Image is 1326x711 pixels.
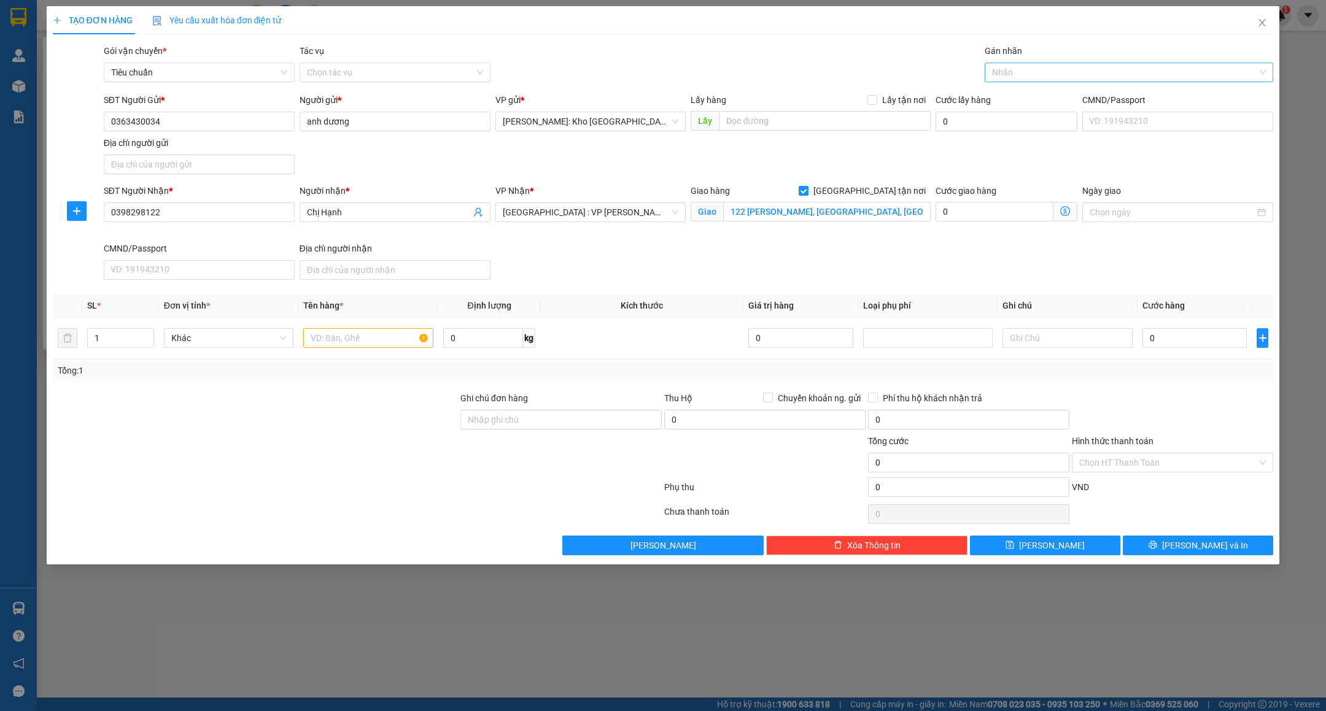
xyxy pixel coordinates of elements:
div: Chưa thanh toán [663,505,867,526]
strong: CSKH: [34,26,65,37]
label: Tác vụ [300,46,324,56]
img: icon [152,16,162,26]
span: dollar-circle [1060,206,1070,216]
input: Ghi Chú [1002,328,1133,348]
span: printer [1149,540,1157,550]
span: SL [87,301,97,310]
span: Tiêu chuẩn [111,63,287,82]
span: Lấy [691,111,719,131]
input: Giao tận nơi [723,202,931,221]
span: VND [1072,482,1089,492]
div: Người gửi [300,93,490,107]
span: save [1006,540,1014,550]
span: TẠO ĐƠN HÀNG [53,15,133,25]
label: Gán nhãn [985,46,1022,56]
div: SĐT Người Gửi [104,93,295,107]
button: printer[PERSON_NAME] và In [1123,536,1273,555]
label: Ngày giao [1082,186,1121,196]
input: VD: Bàn, Ghế [303,328,433,348]
th: Ghi chú [998,294,1138,318]
span: Hồ Chí Minh: Kho Thủ Đức & Quận 9 [503,112,679,131]
span: 10:08:15 [DATE] [5,85,77,95]
span: user-add [473,207,483,217]
div: CMND/Passport [1082,93,1273,107]
label: Cước giao hàng [936,186,996,196]
th: Loại phụ phí [858,294,998,318]
input: Ghi chú đơn hàng [460,410,662,429]
div: VP gửi [495,93,686,107]
span: Phí thu hộ khách nhận trả [878,391,987,405]
span: delete [834,540,842,550]
button: Close [1245,6,1279,40]
span: plus [1257,333,1268,343]
span: Chuyển khoản ng. gửi [773,391,866,405]
span: Lấy tận nơi [877,93,931,107]
span: kg [523,328,535,348]
span: [PERSON_NAME] và In [1162,539,1248,552]
span: Yêu cầu xuất hóa đơn điện tử [152,15,282,25]
span: Định lượng [467,301,511,310]
button: deleteXóa Thông tin [766,536,967,555]
span: Mã đơn: HCM91208250003 [5,66,189,82]
div: Tổng: 1 [58,364,512,377]
span: Giao [691,202,723,221]
span: Giá trị hàng [748,301,794,310]
strong: PHIẾU DÁN LÊN HÀNG [87,6,248,22]
span: Thu Hộ [664,393,692,403]
label: Hình thức thanh toán [1072,436,1153,446]
input: Cước lấy hàng [936,112,1077,131]
span: Gói vận chuyển [104,46,166,56]
span: Đà Nẵng : VP Thanh Khê [503,203,679,221]
span: close [1257,18,1267,28]
input: Dọc đường [719,111,931,131]
div: SĐT Người Nhận [104,184,295,198]
span: [PERSON_NAME] [630,539,696,552]
label: Cước lấy hàng [936,95,991,105]
div: CMND/Passport [104,242,295,255]
div: Địa chỉ người nhận [300,242,490,255]
button: save[PERSON_NAME] [970,536,1120,555]
span: CÔNG TY TNHH CHUYỂN PHÁT NHANH BẢO AN [97,26,245,48]
span: Đơn vị tính [164,301,210,310]
span: Cước hàng [1142,301,1185,310]
span: VP Nhận [495,186,530,196]
span: [GEOGRAPHIC_DATA] tận nơi [808,184,931,198]
button: delete [58,328,77,348]
span: Giao hàng [691,186,730,196]
span: Khác [171,329,287,347]
div: Phụ thu [663,480,867,502]
span: Xóa Thông tin [847,539,901,552]
input: Ngày giao [1090,206,1255,219]
span: plus [53,16,61,25]
input: Cước giao hàng [936,202,1053,221]
span: plus [68,206,86,216]
input: 0 [748,328,853,348]
span: Lấy hàng [691,95,726,105]
button: plus [67,201,87,221]
span: [PHONE_NUMBER] [5,26,93,48]
button: plus [1257,328,1268,348]
input: Địa chỉ của người gửi [104,155,295,174]
label: Ghi chú đơn hàng [460,393,528,403]
span: Tên hàng [303,301,343,310]
span: [PERSON_NAME] [1019,539,1085,552]
div: Địa chỉ người gửi [104,136,295,150]
span: Tổng cước [868,436,909,446]
div: Người nhận [300,184,490,198]
span: Kích thước [621,301,663,310]
button: [PERSON_NAME] [562,536,764,555]
input: Địa chỉ của người nhận [300,260,490,280]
